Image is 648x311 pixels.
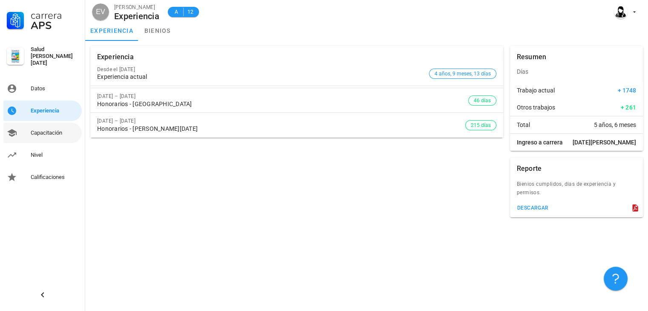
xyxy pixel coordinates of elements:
[621,103,636,112] span: + 261
[474,96,491,105] span: 46 días
[92,3,109,20] div: avatar
[97,46,134,68] div: Experiencia
[97,101,468,108] div: Honorarios - [GEOGRAPHIC_DATA]
[97,66,426,72] div: Desde el [DATE]
[471,121,491,130] span: 215 días
[517,103,555,112] span: Otros trabajos
[573,138,636,147] span: [DATE][PERSON_NAME]
[618,86,636,95] span: + 1748
[97,125,465,132] div: Honorarios - [PERSON_NAME][DATE]
[3,78,82,99] a: Datos
[31,10,78,20] div: Carrera
[187,8,194,16] span: 12
[97,93,468,99] div: [DATE] – [DATE]
[517,86,555,95] span: Trabajo actual
[31,85,78,92] div: Datos
[510,61,643,82] div: Días
[513,202,552,214] button: descargar
[96,3,105,20] span: EV
[114,3,159,12] div: [PERSON_NAME]
[97,73,426,81] div: Experiencia actual
[510,180,643,202] div: Bienios cumplidos, dias de experiencia y permisos.
[31,46,78,66] div: Salud [PERSON_NAME][DATE]
[85,20,138,41] a: experiencia
[31,152,78,158] div: Nivel
[435,69,491,78] span: 4 años, 9 meses, 13 días
[517,205,549,211] div: descargar
[517,121,530,129] span: Total
[31,174,78,181] div: Calificaciones
[114,12,159,21] div: Experiencia
[517,158,541,180] div: Reporte
[3,145,82,165] a: Nivel
[517,46,546,68] div: Resumen
[31,107,78,114] div: Experiencia
[3,101,82,121] a: Experiencia
[97,118,465,124] div: [DATE] – [DATE]
[594,121,636,129] span: 5 años, 6 meses
[31,20,78,31] div: APS
[517,138,563,147] span: Ingreso a carrera
[173,8,180,16] span: A
[3,123,82,143] a: Capacitación
[31,130,78,136] div: Capacitación
[3,167,82,187] a: Calificaciones
[138,20,177,41] a: bienios
[614,5,628,19] div: avatar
